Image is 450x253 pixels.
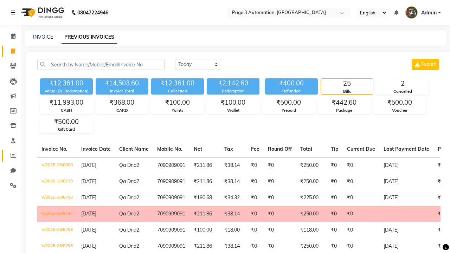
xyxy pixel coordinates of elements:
td: ₹250.00 [296,206,327,222]
div: Points [152,108,204,113]
div: Redemption [207,88,259,94]
span: [DATE] [81,194,96,201]
td: ₹38.14 [220,157,247,174]
td: 7090909091 [153,222,189,238]
span: Invoice No. [41,146,67,152]
span: Export [421,61,436,67]
td: ₹18.00 [220,222,247,238]
td: ₹0 [264,174,296,190]
span: [DATE] [81,227,96,233]
td: ₹0 [264,190,296,206]
td: V/2025-26/8796 [37,222,77,238]
td: ₹0 [327,190,343,206]
td: V/2025-26/8797 [37,206,77,222]
div: Value (Ex. Redemption) [40,88,93,94]
div: ₹12,361.00 [151,78,204,88]
td: ₹225.00 [296,190,327,206]
td: ₹211.86 [189,206,220,222]
td: ₹0 [247,157,264,174]
td: ₹0 [264,157,296,174]
span: Fee [251,146,259,152]
img: logo [18,3,66,22]
td: ₹100.00 [189,222,220,238]
div: Voucher [374,108,426,113]
div: Wallet [207,108,259,113]
td: ₹118.00 [296,222,327,238]
td: [DATE] [379,222,433,238]
td: 7090909091 [153,206,189,222]
span: Qa Dnd2 [119,178,139,184]
span: Qa Dnd2 [119,162,139,168]
div: Cancelled [377,89,429,95]
div: ₹500.00 [263,98,315,108]
div: ₹500.00 [374,98,426,108]
td: ₹190.68 [189,190,220,206]
div: 2 [377,79,429,89]
span: Qa Dnd2 [119,227,139,233]
td: 7090909091 [153,190,189,206]
div: Refunded [265,88,318,94]
div: Collection [151,88,204,94]
td: ₹0 [247,174,264,190]
td: 7090909091 [153,157,189,174]
div: Package [318,108,370,113]
span: Tip [331,146,339,152]
span: Current Due [347,146,375,152]
span: Qa Dnd2 [119,210,139,217]
td: ₹38.14 [220,174,247,190]
div: CASH [40,108,92,113]
td: [DATE] [379,174,433,190]
div: ₹368.00 [96,98,148,108]
span: Admin [421,9,437,17]
a: PREVIOUS INVOICES [62,31,117,44]
a: INVOICE [33,34,53,40]
td: ₹0 [327,174,343,190]
span: [DATE] [81,178,96,184]
td: ₹0 [327,157,343,174]
td: ₹211.86 [189,174,220,190]
span: [DATE] [81,210,96,217]
td: ₹0 [264,222,296,238]
img: Admin [405,6,418,19]
td: ₹250.00 [296,174,327,190]
div: Prepaid [263,108,315,113]
td: V/2025-26/8798 [37,190,77,206]
span: Client Name [119,146,149,152]
td: ₹250.00 [296,157,327,174]
td: ₹211.86 [189,157,220,174]
td: 7090909091 [153,174,189,190]
span: Qa Dnd2 [119,243,139,249]
span: Invoice Date [81,146,111,152]
td: [DATE] [379,190,433,206]
div: Gift Card [40,126,92,132]
span: [DATE] [81,162,96,168]
td: ₹0 [343,157,379,174]
td: ₹0 [327,222,343,238]
input: Search by Name/Mobile/Email/Invoice No [37,59,165,70]
span: [DATE] [81,243,96,249]
td: ₹0 [343,222,379,238]
span: Net [194,146,202,152]
td: ₹0 [247,206,264,222]
span: Tax [224,146,233,152]
td: [DATE] [379,157,433,174]
td: ₹0 [264,206,296,222]
div: Invoice Total [96,88,148,94]
div: ₹100.00 [207,98,259,108]
div: Bills [321,89,373,95]
div: ₹400.00 [265,78,318,88]
div: ₹442.60 [318,98,370,108]
td: V/2025-26/8800 [37,157,77,174]
td: ₹0 [327,206,343,222]
td: ₹0 [247,190,264,206]
span: Last Payment Date [384,146,429,152]
td: ₹34.32 [220,190,247,206]
b: 08047224946 [77,3,108,22]
span: Qa Dnd2 [119,194,139,201]
div: ₹14,503.60 [96,78,148,88]
div: CARD [96,108,148,113]
div: 25 [321,79,373,89]
span: Mobile No. [157,146,182,152]
div: ₹11,993.00 [40,98,92,108]
span: Total [300,146,312,152]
